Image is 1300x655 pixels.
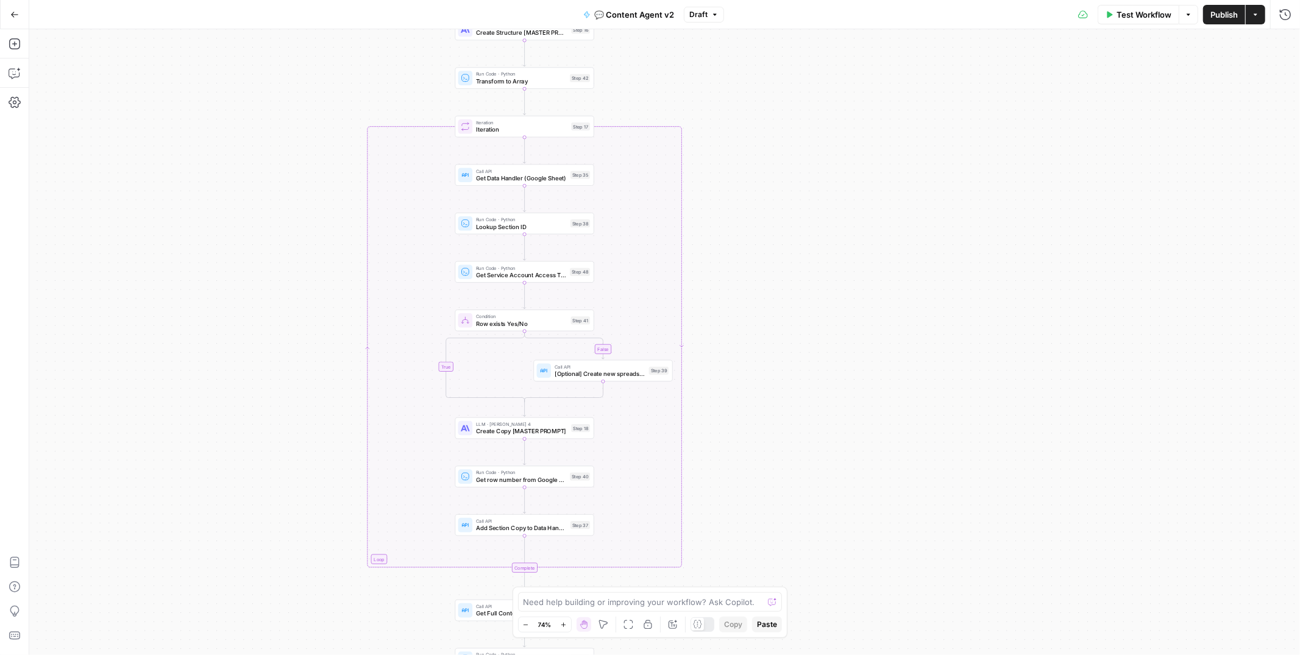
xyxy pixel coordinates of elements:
[476,469,566,476] span: Run Code · Python
[1203,5,1245,24] button: Publish
[524,573,526,599] g: Edge from step_17-iteration-end to step_26
[524,138,526,164] g: Edge from step_17 to step_35
[476,427,567,436] span: Create Copy [MASTER PROMPT]
[571,424,590,432] div: Step 18
[757,619,777,630] span: Paste
[455,67,594,88] div: Run Code · PythonTransform to ArrayStep 42
[476,28,567,37] span: Create Structure [MASTER PROMPT]
[570,521,590,529] div: Step 37
[476,222,567,232] span: Lookup Section ID
[524,40,526,66] g: Edge from step_16 to step_42
[455,261,594,283] div: Run Code · PythonGet Service Account Access TokenStep 48
[594,9,674,21] span: 💬 Content Agent v2
[524,487,526,514] g: Edge from step_40 to step_37
[455,213,594,234] div: Run Code · PythonLookup Section IDStep 38
[689,9,708,20] span: Draft
[455,563,594,573] div: Complete
[570,171,590,179] div: Step 35
[524,400,526,416] g: Edge from step_41-conditional-end to step_18
[524,621,526,648] g: Edge from step_26 to step_43
[719,617,747,632] button: Copy
[455,310,594,331] div: ConditionRow exists Yes/NoStep 41
[570,473,590,481] div: Step 40
[476,609,567,618] span: Get Full Content from Google Sheet
[476,119,567,126] span: Iteration
[476,319,567,328] span: Row exists Yes/No
[455,466,594,487] div: Run Code · PythonGet row number from Google SheetStep 40
[476,174,567,183] span: Get Data Handler (Google Sheet)
[476,125,567,134] span: Iteration
[512,563,538,573] div: Complete
[684,7,724,23] button: Draft
[524,89,526,115] g: Edge from step_42 to step_17
[538,620,552,629] span: 74%
[1098,5,1179,24] button: Test Workflow
[570,74,590,82] div: Step 42
[476,524,567,533] span: Add Section Copy to Data Handler (Google Sheet)
[570,268,590,276] div: Step 48
[1117,9,1171,21] span: Test Workflow
[525,331,605,359] g: Edge from step_41 to step_39
[524,235,526,261] g: Edge from step_38 to step_48
[446,331,525,402] g: Edge from step_41 to step_41-conditional-end
[476,313,567,320] span: Condition
[524,186,526,212] g: Edge from step_35 to step_38
[476,603,567,610] span: Call API
[576,5,681,24] button: 💬 Content Agent v2
[555,369,645,378] span: [Optional] Create new spreadsheet row (Google Sheet)
[476,271,566,280] span: Get Service Account Access Token
[570,219,590,227] div: Step 38
[476,168,567,175] span: Call API
[524,439,526,466] g: Edge from step_18 to step_40
[476,264,566,272] span: Run Code · Python
[525,381,603,402] g: Edge from step_39 to step_41-conditional-end
[476,517,567,525] span: Call API
[476,216,567,223] span: Run Code · Python
[524,283,526,309] g: Edge from step_48 to step_41
[571,26,590,34] div: Step 16
[571,122,590,130] div: Step 17
[752,617,782,632] button: Paste
[455,514,594,536] div: Call APIAdd Section Copy to Data Handler (Google Sheet)Step 37
[455,116,594,137] div: LoopIterationIterationStep 17
[571,316,591,324] div: Step 41
[476,475,566,484] span: Get row number from Google Sheet
[476,77,566,86] span: Transform to Array
[649,367,669,375] div: Step 39
[455,417,594,439] div: LLM · [PERSON_NAME] 4Create Copy [MASTER PROMPT]Step 18
[476,71,566,78] span: Run Code · Python
[555,363,645,370] span: Call API
[455,165,594,186] div: Call APIGet Data Handler (Google Sheet)Step 35
[533,360,672,381] div: Call API[Optional] Create new spreadsheet row (Google Sheet)Step 39
[476,420,567,428] span: LLM · [PERSON_NAME] 4
[1210,9,1238,21] span: Publish
[724,619,742,630] span: Copy
[455,600,594,621] div: Call APIGet Full Content from Google SheetStep 26
[455,19,594,40] div: Create Structure [MASTER PROMPT]Step 16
